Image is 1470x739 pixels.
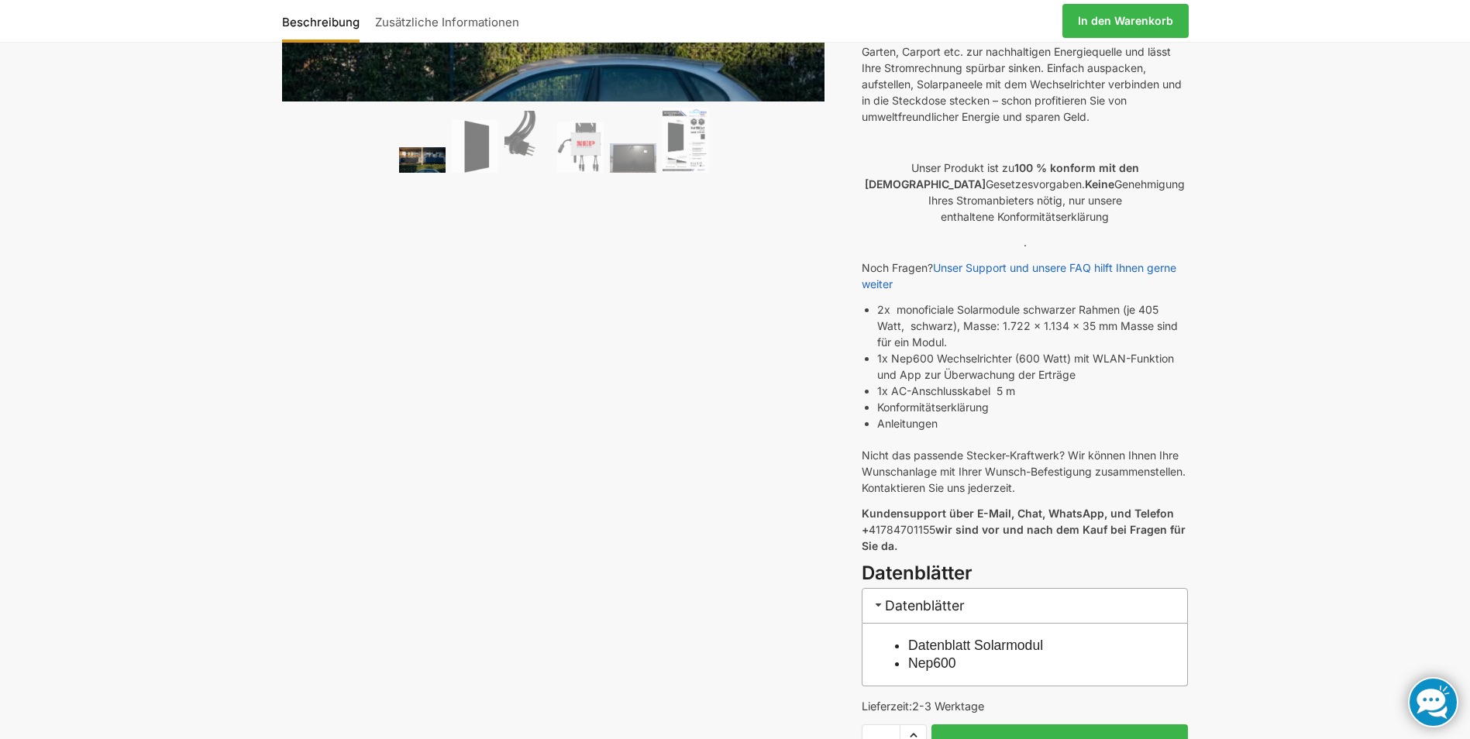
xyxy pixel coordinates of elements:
img: Anschlusskabel-3meter_schweizer-stecker [504,111,551,173]
a: Unser Support und unsere FAQ hilft Ihnen gerne weiter [862,261,1176,290]
p: . [862,234,1188,250]
img: Balkonkraftwerk 600/810 Watt Fullblack – Bild 6 [663,108,709,174]
h3: Datenblätter [862,588,1188,623]
img: 2 Balkonkraftwerke [399,147,446,173]
a: In den Warenkorb [1062,4,1189,38]
img: Balkonkraftwerk 600/810 Watt Fullblack – Bild 5 [610,143,656,173]
strong: Kundensupport über E-Mail, Chat, WhatsApp, und Telefon + [862,507,1174,536]
li: 1x Nep600 Wechselrichter (600 Watt) mit WLAN-Funktion und App zur Überwachung der Erträge [877,350,1188,383]
h3: Datenblätter [862,560,1188,587]
strong: Keine [1085,177,1114,191]
span: Lieferzeit: [862,699,984,713]
a: Zusätzliche Informationen [367,2,527,40]
span: 2-3 Werktage [912,699,984,713]
li: 1x AC-Anschlusskabel 5 m [877,383,1188,399]
img: NEP 800 Drosselbar auf 600 Watt [557,122,604,173]
li: Konformitätserklärung [877,399,1188,415]
p: Nicht das passende Stecker-Kraftwerk? Wir können Ihnen Ihre Wunschanlage mit Ihrer Wunsch-Befesti... [862,447,1188,496]
strong: 100 % konform mit den [DEMOGRAPHIC_DATA] [865,161,1139,191]
a: Nep600 [908,655,956,671]
a: Beschreibung [282,2,367,40]
strong: wir sind vor und nach dem Kauf bei Fragen für Sie da. [862,523,1186,552]
li: Anleitungen [877,415,1188,431]
li: 2x monoficiale Solarmodule schwarzer Rahmen (je 405 Watt, schwarz), Masse: 1.722 x 1.134 x 35 mm ... [877,301,1188,350]
p: Unser Produkt ist zu Gesetzesvorgaben. Genehmigung Ihres Stromanbieters nötig, nur unsere enthalt... [862,160,1188,225]
a: Datenblatt Solarmodul [908,638,1043,653]
img: TommaTech Vorderseite [452,120,498,174]
p: 41784701155 [862,505,1188,554]
p: Unser steckerfertiges Balkonkraftwerk macht Ihren Balkon, Garten, Carport etc. zur nachhaltigen E... [862,27,1188,125]
p: Noch Fragen? [862,260,1188,292]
